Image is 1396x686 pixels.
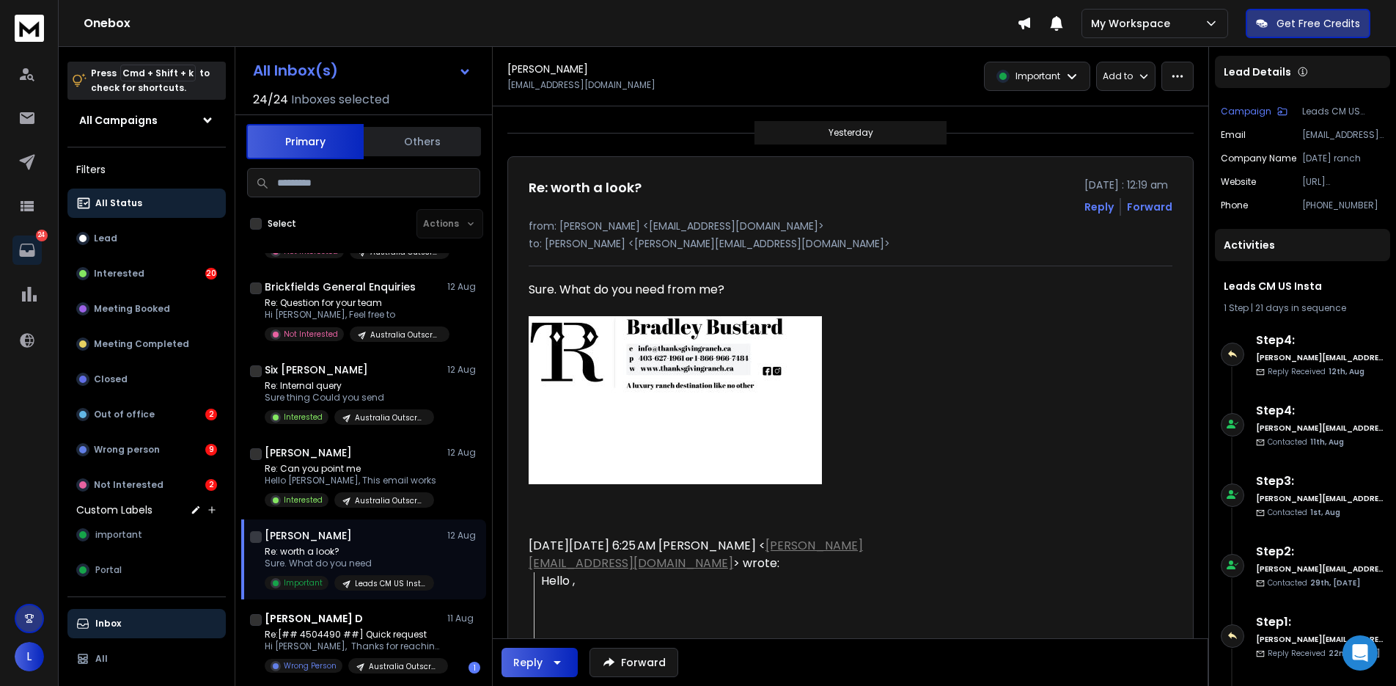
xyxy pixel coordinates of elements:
[67,224,226,253] button: Lead
[94,233,117,244] p: Lead
[67,520,226,550] button: important
[1329,648,1380,659] span: 22nd, [DATE]
[67,329,226,359] button: Meeting Completed
[67,259,226,288] button: Interested20
[447,530,480,541] p: 12 Aug
[1302,200,1384,211] p: [PHONE_NUMBER]
[94,409,155,420] p: Out of office
[1224,302,1249,314] span: 1 Step
[589,648,678,677] button: Forward
[84,15,1017,32] h1: Onebox
[1256,613,1384,631] h6: Step 1 :
[529,236,1172,251] p: to: [PERSON_NAME] <[PERSON_NAME][EMAIL_ADDRESS][DOMAIN_NAME]>
[67,365,226,394] button: Closed
[95,564,122,576] span: Portal
[67,189,226,218] button: All Status
[1302,106,1384,117] p: Leads CM US Insta
[1127,200,1172,214] div: Forward
[67,400,226,429] button: Out of office2
[1302,129,1384,141] p: [EMAIL_ADDRESS][DOMAIN_NAME]
[95,529,142,541] span: important
[447,447,480,459] p: 12 Aug
[265,392,434,404] p: Sure thing Could you send
[1084,200,1114,214] button: Reply
[1224,65,1291,79] p: Lead Details
[246,124,364,159] button: Primary
[447,364,480,376] p: 12 Aug
[253,91,288,109] span: 24 / 24
[1302,153,1384,164] p: [DATE] ranch
[94,444,160,456] p: Wrong person
[79,113,158,128] h1: All Campaigns
[1221,129,1246,141] p: Email
[284,577,323,588] p: Important
[1221,153,1296,164] p: Company Name
[268,218,296,230] label: Select
[507,62,588,76] h1: [PERSON_NAME]
[15,15,44,42] img: logo
[1221,106,1271,117] p: Campaign
[67,644,226,674] button: All
[502,648,578,677] button: Reply
[265,297,441,309] p: Re: Question for your team
[241,56,483,85] button: All Inbox(s)
[94,303,170,315] p: Meeting Booked
[67,106,226,135] button: All Campaigns
[447,281,480,293] p: 12 Aug
[1268,648,1380,659] p: Reply Received
[67,470,226,500] button: Not Interested2
[265,528,352,543] h1: [PERSON_NAME]
[94,268,144,280] p: Interested
[369,661,439,672] p: Australia Outscraper (new approach)
[1310,577,1360,588] span: 29th, [DATE]
[284,660,337,671] p: Wrong Person
[1224,279,1381,293] h1: Leads CM US Insta
[355,578,425,589] p: Leads CM US Insta
[67,294,226,324] button: Meeting Booked
[265,309,441,321] p: Hi [PERSON_NAME], Feel free to
[205,444,217,456] div: 9
[529,316,822,484] img: AIorK4yEJ18JbIZVHLErFzLOAU5Cxpo5E426TXFVKTgK7cQfduL2V5L8jt_BfyNCcStcW6ZALSCDEiaAUGHD
[253,63,338,78] h1: All Inbox(s)
[205,479,217,491] div: 2
[265,380,434,392] p: Re: Internal query
[36,230,48,241] p: 24
[529,219,1172,233] p: from: [PERSON_NAME] <[EMAIL_ADDRESS][DOMAIN_NAME]>
[529,537,957,572] div: [DATE][DATE] 6:25 AM [PERSON_NAME] < > wrote:
[1256,423,1384,434] h6: [PERSON_NAME][EMAIL_ADDRESS][DOMAIN_NAME]
[1103,70,1133,82] p: Add to
[284,329,338,340] p: Not Interested
[91,66,210,95] p: Press to check for shortcuts.
[1310,437,1344,448] span: 11th, Aug
[370,329,441,340] p: Australia Outscraper (new approach)
[265,546,434,558] p: Re: worth a look?
[265,611,363,626] h1: [PERSON_NAME] D
[67,609,226,638] button: Inbox
[1256,543,1384,561] h6: Step 2 :
[1015,70,1060,82] p: Important
[469,662,480,674] div: 1
[1256,634,1384,645] h6: [PERSON_NAME][EMAIL_ADDRESS][DOMAIN_NAME]
[265,445,352,460] h1: [PERSON_NAME]
[1302,176,1384,188] p: [URL][DOMAIN_NAME]
[205,409,217,420] div: 2
[1268,507,1340,518] p: Contacted
[1329,366,1364,377] span: 12th, Aug
[1224,302,1381,314] div: |
[67,555,226,585] button: Portal
[1221,176,1256,188] p: Website
[95,653,108,665] p: All
[529,178,642,198] h1: Re: worth a look?
[15,642,44,671] button: L
[1246,9,1370,38] button: Get Free Credits
[265,463,436,475] p: Re: Can you point me
[265,280,416,294] h1: Brickfields General Enquiries
[67,435,226,464] button: Wrong person9
[205,268,217,280] div: 20
[95,618,121,630] p: Inbox
[1256,402,1384,420] h6: Step 4 :
[829,127,873,139] p: Yesterday
[1342,635,1378,671] div: Open Intercom Messenger
[284,495,323,506] p: Interested
[1255,302,1346,314] span: 21 days in sequence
